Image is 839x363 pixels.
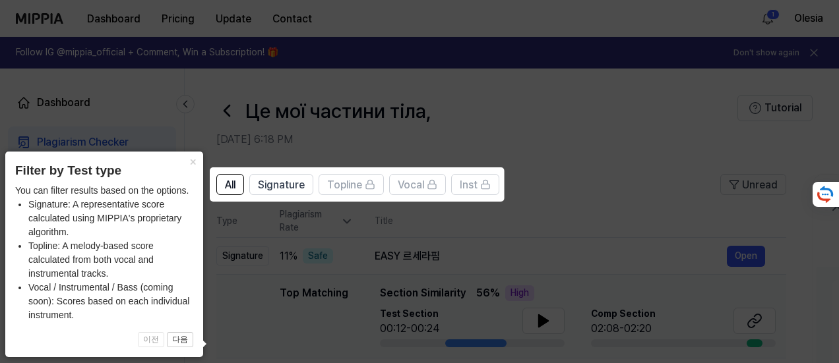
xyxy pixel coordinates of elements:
[258,177,305,193] span: Signature
[398,177,424,193] span: Vocal
[460,177,478,193] span: Inst
[182,152,203,170] button: Close
[15,161,193,181] header: Filter by Test type
[225,177,235,193] span: All
[249,174,313,195] button: Signature
[451,174,499,195] button: Inst
[389,174,446,195] button: Vocal
[15,184,193,322] div: You can filter results based on the options.
[319,174,384,195] button: Topline
[327,177,362,193] span: Topline
[28,239,193,281] li: Topline: A melody-based score calculated from both vocal and instrumental tracks.
[216,174,244,195] button: All
[28,198,193,239] li: Signature: A representative score calculated using MIPPIA's proprietary algorithm.
[167,332,193,348] button: 다음
[28,281,193,322] li: Vocal / Instrumental / Bass (coming soon): Scores based on each individual instrument.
